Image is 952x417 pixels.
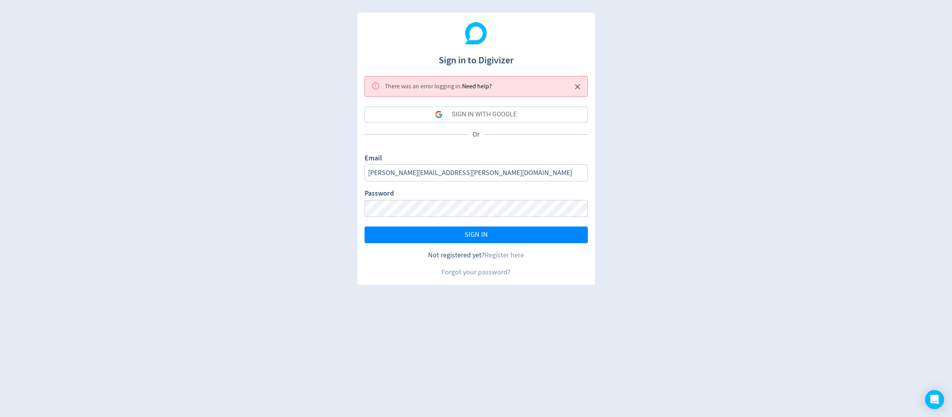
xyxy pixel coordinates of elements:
[452,107,517,122] div: SIGN IN WITH GOOGLE
[385,79,492,94] div: There was an error logging in .
[365,227,588,243] button: SIGN IN
[571,80,584,93] button: Close
[365,47,588,67] h1: Sign in to Digivizer
[485,251,524,260] a: Register here
[925,390,944,409] div: Open Intercom Messenger
[462,82,492,90] span: Need help?
[441,268,511,277] a: Forgot your password?
[465,22,487,44] img: Digivizer Logo
[365,250,588,260] div: Not registered yet?
[464,231,488,238] span: SIGN IN
[365,107,588,122] button: SIGN IN WITH GOOGLE
[468,129,484,139] p: Or
[365,153,382,164] label: Email
[365,189,394,200] label: Password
